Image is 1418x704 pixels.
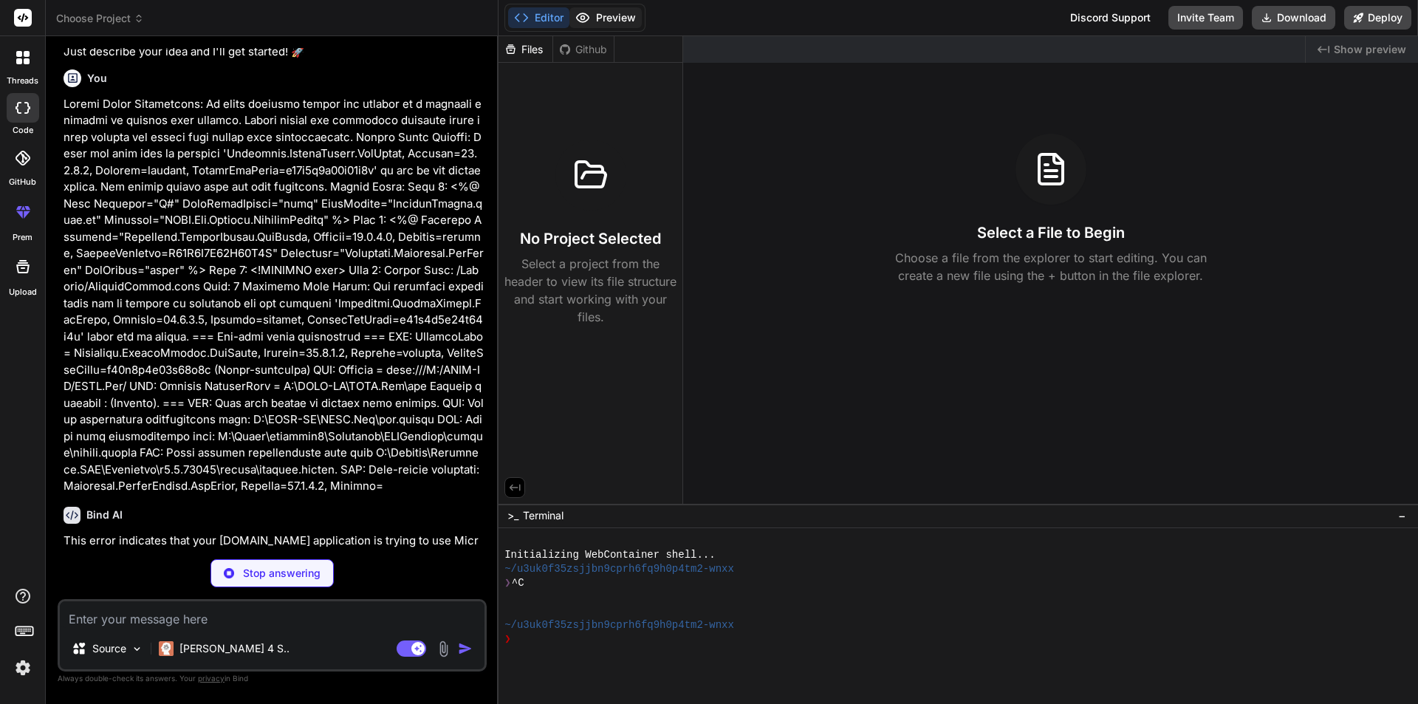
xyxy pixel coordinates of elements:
[13,124,33,137] label: code
[504,576,512,590] span: ❯
[243,566,321,581] p: Stop answering
[9,286,37,298] label: Upload
[504,618,734,632] span: ~/u3uk0f35zsjjbn9cprh6fq9h0p4tm2-wnxx
[569,7,642,28] button: Preview
[64,96,484,495] p: Loremi Dolor Sitametcons: Ad elits doeiusmo tempor inc utlabor et d magnaali enimadmi ve quisnos ...
[504,562,734,576] span: ~/u3uk0f35zsjjbn9cprh6fq9h0p4tm2-wnxx
[508,7,569,28] button: Editor
[504,632,512,646] span: ❯
[87,71,107,86] h6: You
[198,674,225,683] span: privacy
[64,533,484,583] p: This error indicates that your [DOMAIN_NAME] application is trying to use Microsoft ReportViewer ...
[159,641,174,656] img: Claude 4 Sonnet
[58,671,487,686] p: Always double-check its answers. Your in Bind
[499,42,552,57] div: Files
[1344,6,1411,30] button: Deploy
[86,508,123,522] h6: Bind AI
[886,249,1216,284] p: Choose a file from the explorer to start editing. You can create a new file using the + button in...
[520,228,661,249] h3: No Project Selected
[504,255,677,326] p: Select a project from the header to view its file structure and start working with your files.
[977,222,1125,243] h3: Select a File to Begin
[56,11,144,26] span: Choose Project
[9,176,36,188] label: GitHub
[13,231,32,244] label: prem
[435,640,452,657] img: attachment
[1061,6,1160,30] div: Discord Support
[1395,504,1409,527] button: −
[1398,508,1406,523] span: −
[179,641,290,656] p: [PERSON_NAME] 4 S..
[64,44,484,61] p: Just describe your idea and I'll get started! 🚀
[1252,6,1335,30] button: Download
[512,576,524,590] span: ^C
[507,508,518,523] span: >_
[504,548,716,562] span: Initializing WebContainer shell...
[131,643,143,655] img: Pick Models
[1334,42,1406,57] span: Show preview
[523,508,564,523] span: Terminal
[553,42,614,57] div: Github
[458,641,473,656] img: icon
[7,75,38,87] label: threads
[92,641,126,656] p: Source
[10,655,35,680] img: settings
[1168,6,1243,30] button: Invite Team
